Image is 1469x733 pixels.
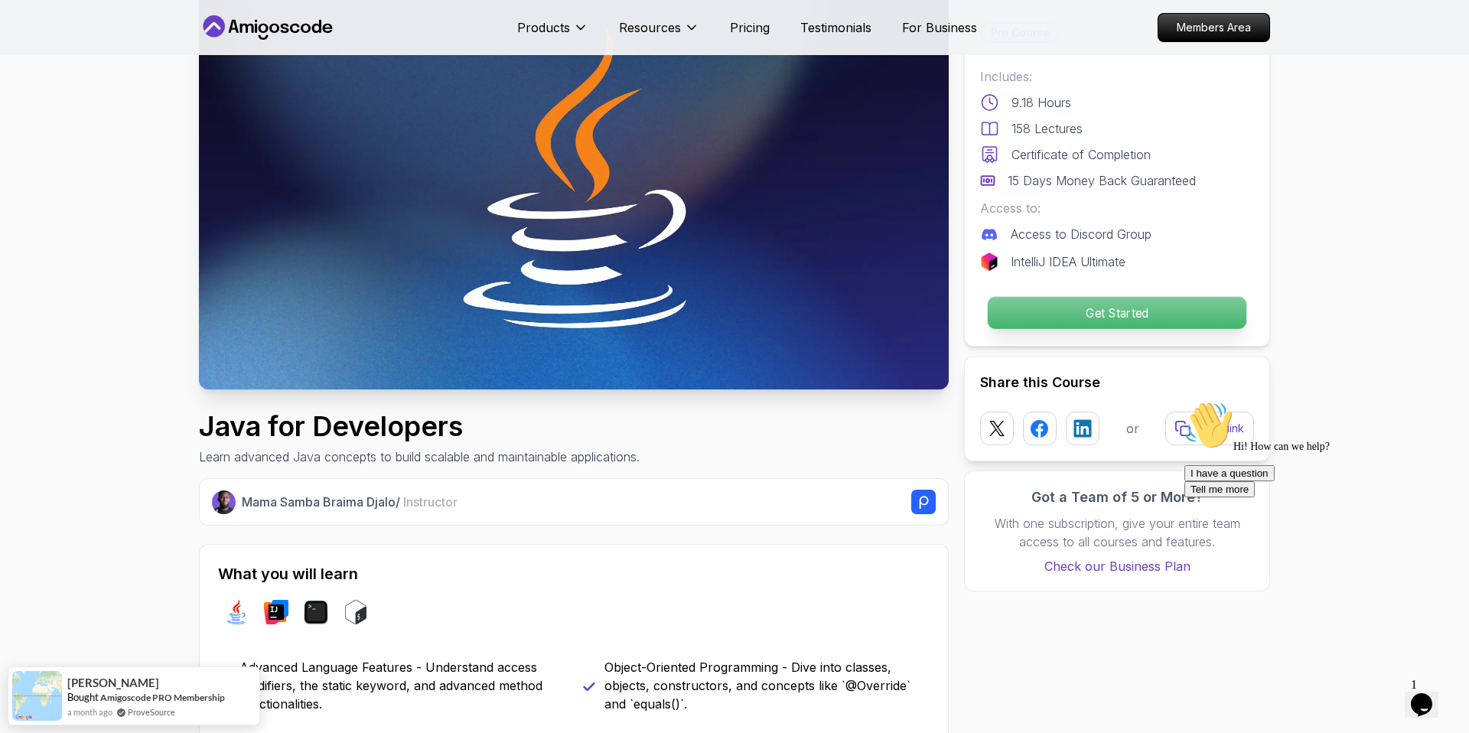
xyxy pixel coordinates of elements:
[224,600,249,624] img: java logo
[239,658,565,713] p: Advanced Language Features - Understand access modifiers, the static keyword, and advanced method...
[212,490,236,514] img: Nelson Djalo
[218,563,930,585] h2: What you will learn
[67,676,159,689] span: [PERSON_NAME]
[517,18,570,37] p: Products
[344,600,368,624] img: bash logo
[1008,171,1196,190] p: 15 Days Money Back Guaranteed
[403,494,458,510] span: Instructor
[1011,93,1071,112] p: 9.18 Hours
[987,296,1247,330] button: Get Started
[6,46,151,57] span: Hi! How can we help?
[980,557,1254,575] a: Check our Business Plan
[6,70,96,86] button: I have a question
[1011,225,1151,243] p: Access to Discord Group
[902,18,977,37] a: For Business
[67,691,99,703] span: Bought
[517,18,588,49] button: Products
[128,705,175,718] a: ProveSource
[1011,145,1151,164] p: Certificate of Completion
[67,705,112,718] span: a month ago
[980,514,1254,551] p: With one subscription, give your entire team access to all courses and features.
[242,493,458,511] p: Mama Samba Braima Djalo /
[604,658,930,713] p: Object-Oriented Programming - Dive into classes, objects, constructors, and concepts like `@Overr...
[264,600,288,624] img: intellij logo
[980,67,1254,86] p: Includes:
[6,6,282,103] div: 👋Hi! How can we help?I have a questionTell me more
[1405,672,1454,718] iframe: chat widget
[730,18,770,37] a: Pricing
[6,86,77,103] button: Tell me more
[304,600,328,624] img: terminal logo
[1011,252,1125,271] p: IntelliJ IDEA Ultimate
[988,297,1246,329] p: Get Started
[980,372,1254,393] h2: Share this Course
[1158,14,1269,41] p: Members Area
[1126,419,1139,438] p: or
[199,448,640,466] p: Learn advanced Java concepts to build scalable and maintainable applications.
[6,6,55,55] img: :wave:
[100,692,225,703] a: Amigoscode PRO Membership
[1165,412,1254,445] button: Copy link
[12,671,62,721] img: provesource social proof notification image
[619,18,681,37] p: Resources
[1011,119,1083,138] p: 158 Lectures
[1158,13,1270,42] a: Members Area
[980,487,1254,508] h3: Got a Team of 5 or More?
[619,18,699,49] button: Resources
[800,18,871,37] a: Testimonials
[980,252,998,271] img: jetbrains logo
[1178,395,1454,664] iframe: chat widget
[199,411,640,441] h1: Java for Developers
[980,199,1254,217] p: Access to:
